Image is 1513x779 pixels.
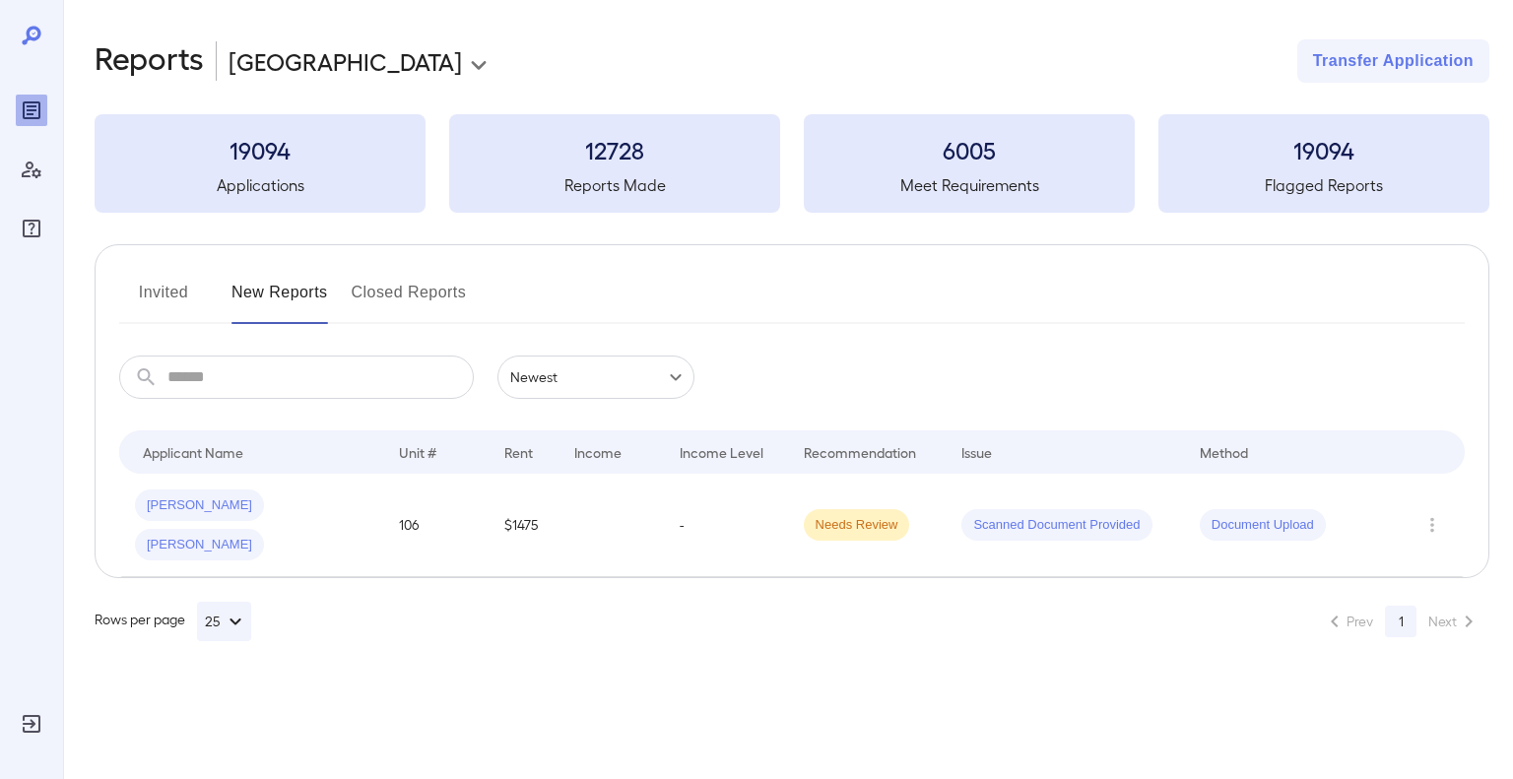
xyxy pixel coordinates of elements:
h3: 19094 [1158,134,1489,165]
button: page 1 [1385,606,1416,637]
td: - [664,474,787,577]
button: 25 [197,602,251,641]
h5: Reports Made [449,173,780,197]
h5: Meet Requirements [804,173,1135,197]
h5: Applications [95,173,426,197]
div: Income [574,440,622,464]
div: Rent [504,440,536,464]
button: Invited [119,277,208,324]
div: Method [1200,440,1248,464]
button: Row Actions [1416,509,1448,541]
span: [PERSON_NAME] [135,496,264,515]
div: Log Out [16,708,47,740]
div: Recommendation [804,440,916,464]
button: Closed Reports [352,277,467,324]
div: Unit # [399,440,436,464]
nav: pagination navigation [1314,606,1489,637]
span: [PERSON_NAME] [135,536,264,554]
h5: Flagged Reports [1158,173,1489,197]
td: $1475 [489,474,559,577]
span: Scanned Document Provided [961,516,1151,535]
h3: 6005 [804,134,1135,165]
div: Reports [16,95,47,126]
div: Rows per page [95,602,251,641]
div: Applicant Name [143,440,243,464]
h3: 12728 [449,134,780,165]
div: Issue [961,440,993,464]
span: Needs Review [804,516,910,535]
div: Income Level [680,440,763,464]
td: 106 [383,474,489,577]
button: New Reports [231,277,328,324]
div: Manage Users [16,154,47,185]
h3: 19094 [95,134,426,165]
button: Transfer Application [1297,39,1489,83]
summary: 19094Applications12728Reports Made6005Meet Requirements19094Flagged Reports [95,114,1489,213]
p: [GEOGRAPHIC_DATA] [229,45,462,77]
div: FAQ [16,213,47,244]
span: Document Upload [1200,516,1326,535]
h2: Reports [95,39,204,83]
div: Newest [497,356,694,399]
